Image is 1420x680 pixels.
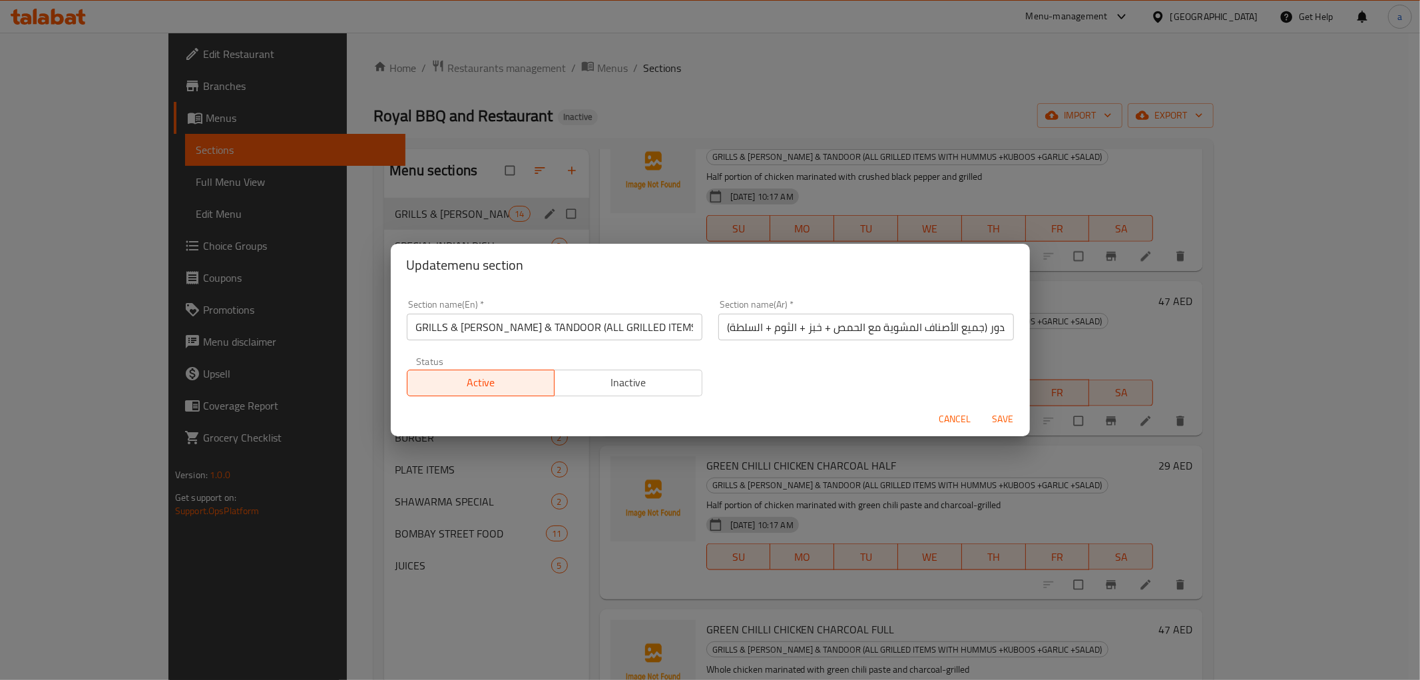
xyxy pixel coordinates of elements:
[407,370,555,396] button: Active
[560,373,697,392] span: Inactive
[407,314,702,340] input: Please enter section name(en)
[982,407,1025,432] button: Save
[939,411,971,428] span: Cancel
[554,370,702,396] button: Inactive
[413,373,550,392] span: Active
[934,407,977,432] button: Cancel
[987,411,1019,428] span: Save
[718,314,1014,340] input: Please enter section name(ar)
[407,254,1014,276] h2: Update menu section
